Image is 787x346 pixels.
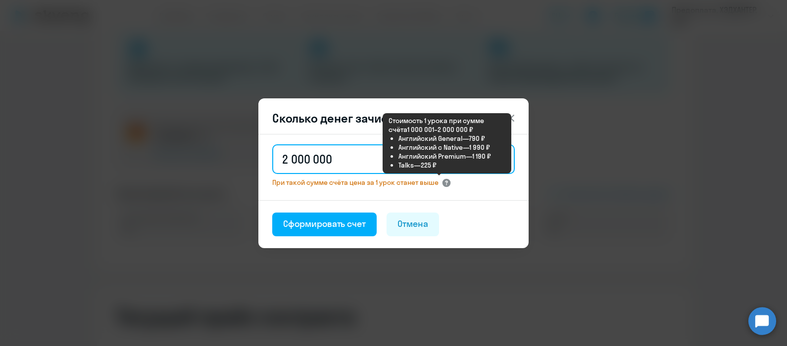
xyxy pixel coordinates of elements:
span: При такой сумме счёта цена за 1 урок станет выше [272,178,439,187]
button: Сформировать счет [272,213,377,236]
span: 1 000 001 [407,125,434,134]
span: — [466,152,472,161]
span: 790 ₽ [469,134,485,143]
button: Отмена [387,213,439,236]
span: 225 ₽ [421,161,437,170]
span: Стоимость 1 урока при сумме счёта [389,116,484,134]
div: Отмена [397,217,428,230]
span: 1 190 ₽ [472,152,491,161]
span: 1 990 ₽ [469,143,490,152]
p: Английский с Native [398,143,463,152]
p: Английский General [398,134,462,143]
span: — [463,143,469,152]
span: –2 000 000 ₽ [434,125,473,134]
p: Английский Premium [398,152,466,161]
span: — [414,161,421,170]
p: Talks [398,161,414,170]
span: — [462,134,469,143]
div: Сформировать счет [283,217,366,230]
header: Сколько денег зачислить на баланс? [258,110,529,126]
input: 1 000 000 000 ₽ [272,144,515,174]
